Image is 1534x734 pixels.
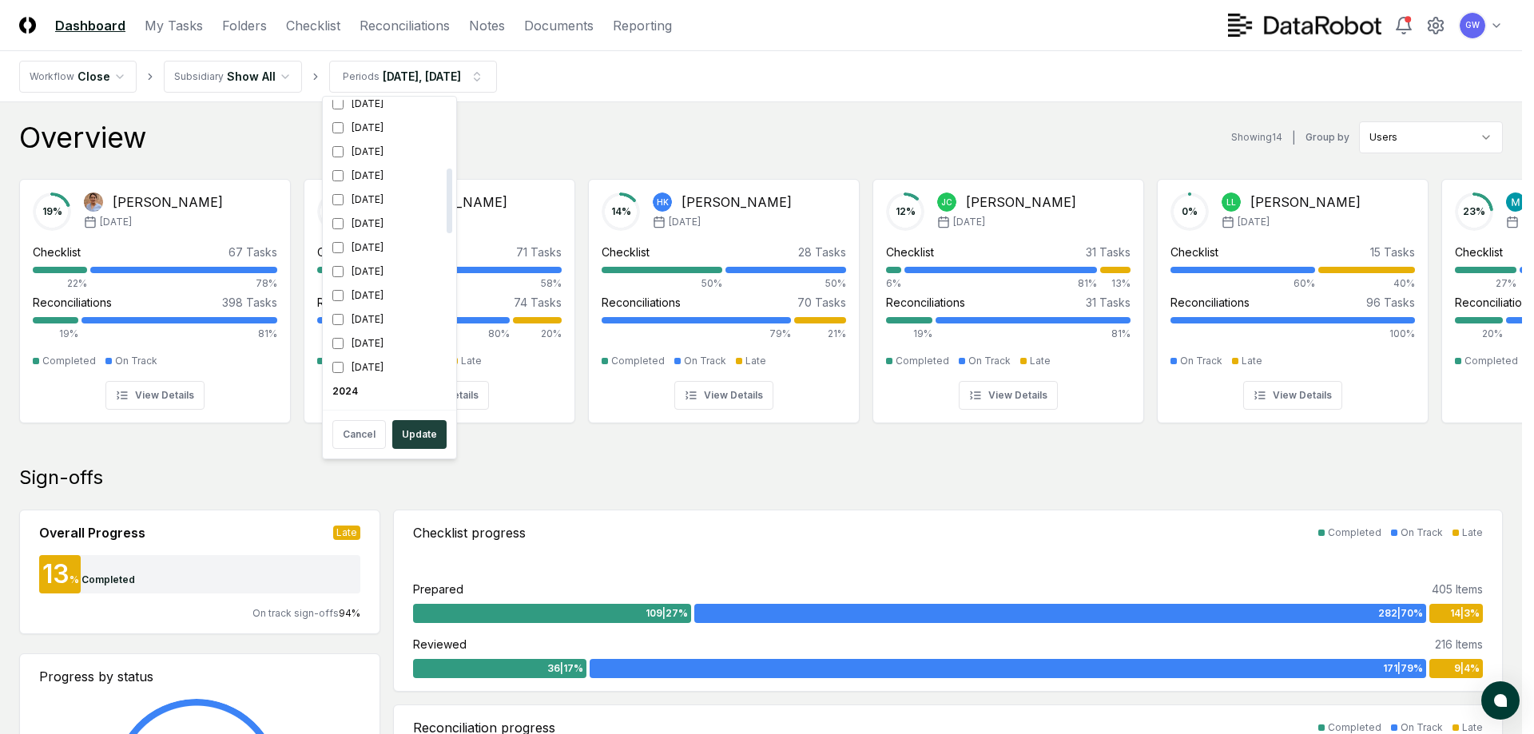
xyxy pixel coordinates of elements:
[326,331,453,355] div: [DATE]
[326,355,453,379] div: [DATE]
[326,379,453,403] div: 2024
[326,307,453,331] div: [DATE]
[326,236,453,260] div: [DATE]
[326,212,453,236] div: [DATE]
[326,260,453,284] div: [DATE]
[392,420,447,449] button: Update
[326,116,453,140] div: [DATE]
[326,403,453,427] div: [DATE]
[326,92,453,116] div: [DATE]
[326,140,453,164] div: [DATE]
[326,164,453,188] div: [DATE]
[326,188,453,212] div: [DATE]
[332,420,386,449] button: Cancel
[326,284,453,307] div: [DATE]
